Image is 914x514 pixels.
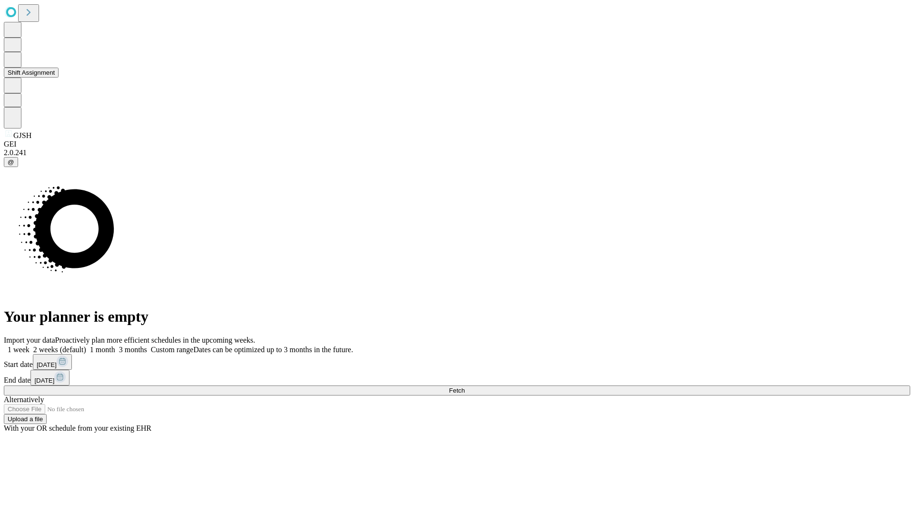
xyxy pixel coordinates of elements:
[4,424,151,432] span: With your OR schedule from your existing EHR
[449,387,465,394] span: Fetch
[4,385,910,395] button: Fetch
[30,370,70,385] button: [DATE]
[8,346,30,354] span: 1 week
[4,336,55,344] span: Import your data
[4,148,910,157] div: 2.0.241
[151,346,193,354] span: Custom range
[13,131,31,139] span: GJSH
[4,354,910,370] div: Start date
[4,157,18,167] button: @
[4,68,59,78] button: Shift Assignment
[4,414,47,424] button: Upload a file
[4,370,910,385] div: End date
[90,346,115,354] span: 1 month
[8,158,14,166] span: @
[34,377,54,384] span: [DATE]
[33,354,72,370] button: [DATE]
[4,395,44,404] span: Alternatively
[33,346,86,354] span: 2 weeks (default)
[119,346,147,354] span: 3 months
[37,361,57,368] span: [DATE]
[55,336,255,344] span: Proactively plan more efficient schedules in the upcoming weeks.
[193,346,353,354] span: Dates can be optimized up to 3 months in the future.
[4,308,910,326] h1: Your planner is empty
[4,140,910,148] div: GEI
